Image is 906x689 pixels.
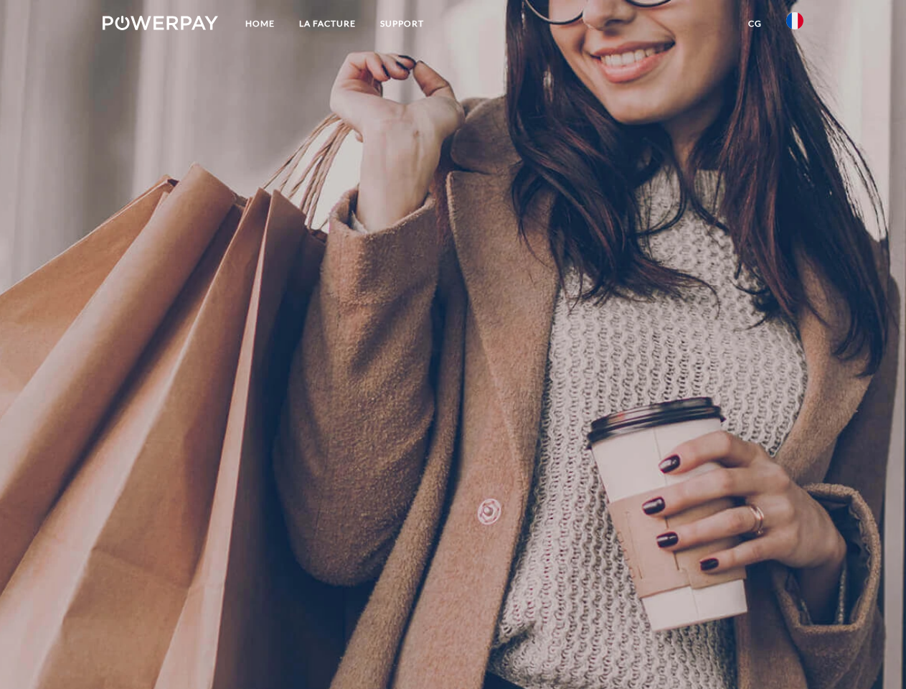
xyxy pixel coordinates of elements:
[103,16,218,30] img: logo-powerpay-white.svg
[233,11,287,37] a: Home
[786,12,803,29] img: fr
[287,11,368,37] a: LA FACTURE
[368,11,436,37] a: Support
[736,11,774,37] a: CG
